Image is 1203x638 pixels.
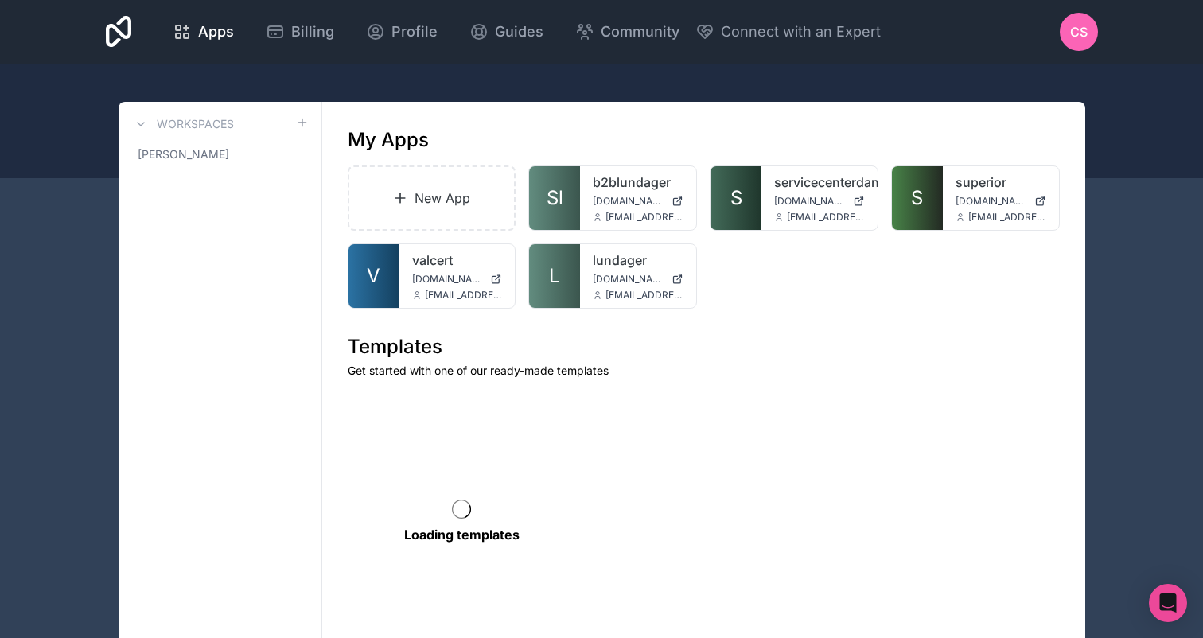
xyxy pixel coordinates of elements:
[412,273,485,286] span: [DOMAIN_NAME]
[547,185,563,211] span: Sl
[425,289,503,301] span: [EMAIL_ADDRESS][DOMAIN_NAME]
[968,211,1046,224] span: [EMAIL_ADDRESS][DOMAIN_NAME]
[593,173,683,192] a: b2blundager
[593,195,665,208] span: [DOMAIN_NAME]
[892,166,943,230] a: S
[721,21,881,43] span: Connect with an Expert
[1070,22,1088,41] span: CS
[495,21,543,43] span: Guides
[711,166,761,230] a: S
[138,146,229,162] span: [PERSON_NAME]
[956,195,1028,208] span: [DOMAIN_NAME]
[367,263,380,289] span: V
[529,244,580,308] a: L
[529,166,580,230] a: Sl
[391,21,438,43] span: Profile
[549,263,560,289] span: L
[412,251,503,270] a: valcert
[695,21,881,43] button: Connect with an Expert
[291,21,334,43] span: Billing
[601,21,679,43] span: Community
[131,140,309,169] a: [PERSON_NAME]
[348,165,516,231] a: New App
[1149,584,1187,622] div: Open Intercom Messenger
[593,273,665,286] span: [DOMAIN_NAME]
[593,251,683,270] a: lundager
[911,185,923,211] span: S
[131,115,234,134] a: Workspaces
[348,334,1060,360] h1: Templates
[404,525,520,544] p: Loading templates
[787,211,865,224] span: [EMAIL_ADDRESS][DOMAIN_NAME]
[605,211,683,224] span: [EMAIL_ADDRESS][DOMAIN_NAME]
[605,289,683,301] span: [EMAIL_ADDRESS][DOMAIN_NAME]
[774,173,865,192] a: servicecenterdanmark
[730,185,742,211] span: S
[160,14,247,49] a: Apps
[774,195,865,208] a: [DOMAIN_NAME]
[774,195,847,208] span: [DOMAIN_NAME]
[348,363,1060,379] p: Get started with one of our ready-made templates
[563,14,692,49] a: Community
[353,14,450,49] a: Profile
[348,127,429,153] h1: My Apps
[593,195,683,208] a: [DOMAIN_NAME]
[593,273,683,286] a: [DOMAIN_NAME]
[457,14,556,49] a: Guides
[253,14,347,49] a: Billing
[198,21,234,43] span: Apps
[157,116,234,132] h3: Workspaces
[956,195,1046,208] a: [DOMAIN_NAME]
[412,273,503,286] a: [DOMAIN_NAME]
[348,244,399,308] a: V
[956,173,1046,192] a: superior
